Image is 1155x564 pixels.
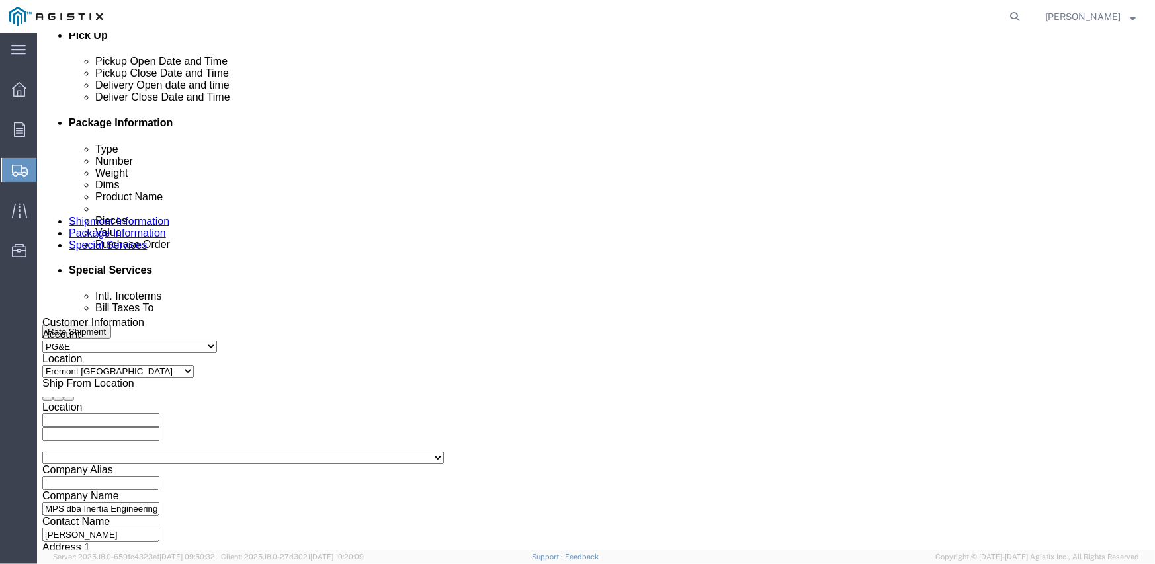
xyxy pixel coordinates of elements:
span: Chantelle Bower [1045,9,1121,24]
button: [PERSON_NAME] [1045,9,1136,24]
span: Server: 2025.18.0-659fc4323ef [53,553,215,561]
iframe: FS Legacy Container [37,33,1155,550]
a: Support [532,553,565,561]
span: Client: 2025.18.0-27d3021 [221,553,364,561]
span: Copyright © [DATE]-[DATE] Agistix Inc., All Rights Reserved [935,551,1139,563]
span: [DATE] 09:50:32 [159,553,215,561]
img: logo [9,7,103,26]
span: [DATE] 10:20:09 [310,553,364,561]
a: Feedback [565,553,599,561]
